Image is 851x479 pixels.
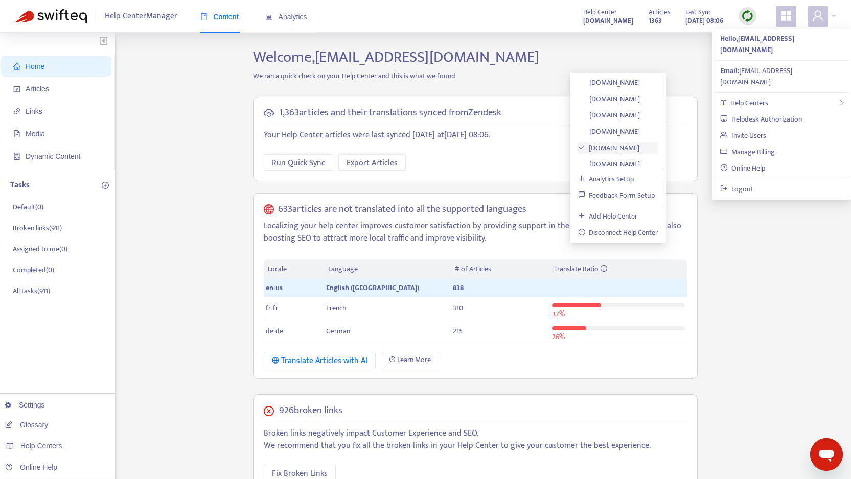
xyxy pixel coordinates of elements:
[649,7,670,18] span: Articles
[453,302,463,314] span: 310
[578,227,658,238] a: Disconnect Help Center
[326,325,350,337] span: German
[279,405,342,417] h5: 926 broken links
[264,220,687,245] p: Localizing your help center improves customer satisfaction by providing support in their preferre...
[730,97,768,109] span: Help Centers
[552,331,565,343] span: 26 %
[552,308,565,320] span: 37 %
[554,264,683,275] div: Translate Ratio
[453,282,464,294] span: 838
[5,463,57,471] a: Online Help
[264,259,324,279] th: Locale
[578,77,640,88] a: [DOMAIN_NAME]
[780,10,792,22] span: appstore
[266,282,283,294] span: en-us
[264,204,274,215] span: global
[720,130,766,141] a: Invite Users
[347,157,398,170] span: Export Articles
[578,210,638,222] a: Add Help Center
[13,130,20,137] span: file-image
[578,158,640,170] a: [DOMAIN_NAME]
[451,259,549,279] th: # of Articles
[812,10,824,22] span: user
[264,406,274,416] span: close-circle
[578,109,640,121] a: [DOMAIN_NAME]
[453,325,463,337] span: 215
[278,204,526,215] h5: 633 articles are not translated into all the supported languages
[26,85,49,93] span: Articles
[720,162,765,174] a: Online Help
[265,13,272,20] span: area-chart
[253,44,539,70] span: Welcome, [EMAIL_ADDRESS][DOMAIN_NAME]
[279,107,501,119] h5: 1,363 articles and their translations synced from Zendesk
[105,7,177,26] span: Help Center Manager
[264,108,274,118] span: cloud-sync
[578,173,634,185] a: Analytics Setup
[264,154,333,171] button: Run Quick Sync
[381,352,439,368] a: Learn More
[326,302,347,314] span: French
[583,15,633,27] a: [DOMAIN_NAME]
[13,85,20,92] span: account-book
[578,93,640,105] a: [DOMAIN_NAME]
[720,183,753,195] a: Logout
[200,13,208,20] span: book
[264,352,376,368] button: Translate Articles with AI
[839,100,845,106] span: right
[102,182,109,189] span: plus-circle
[26,62,44,70] span: Home
[272,157,325,170] span: Run Quick Sync
[13,285,50,296] p: All tasks ( 911 )
[720,65,843,88] div: [EMAIL_ADDRESS][DOMAIN_NAME]
[720,113,802,125] a: Helpdesk Authorization
[15,9,87,23] img: Swifteq
[26,107,42,115] span: Links
[13,63,20,70] span: home
[578,189,655,201] a: Feedback Form Setup
[265,13,307,21] span: Analytics
[13,244,67,254] p: Assigned to me ( 0 )
[10,179,30,191] p: Tasks
[266,325,283,337] span: de-de
[720,65,739,77] strong: Email:
[685,15,723,27] strong: [DATE] 08:06
[583,7,617,18] span: Help Center
[397,354,431,366] span: Learn More
[685,7,711,18] span: Last Sync
[720,33,794,56] strong: Hello, [EMAIL_ADDRESS][DOMAIN_NAME]
[13,202,43,212] p: Default ( 0 )
[5,421,48,429] a: Glossary
[326,282,419,294] span: English ([GEOGRAPHIC_DATA])
[649,15,662,27] strong: 1363
[338,154,406,171] button: Export Articles
[266,302,278,314] span: fr-fr
[264,129,687,141] p: Your Help Center articles were last synced [DATE] at [DATE] 08:06 .
[13,153,20,160] span: container
[26,130,45,138] span: Media
[578,142,640,154] a: [DOMAIN_NAME]
[720,146,775,158] a: Manage Billing
[26,152,80,160] span: Dynamic Content
[578,126,640,137] a: [DOMAIN_NAME]
[324,259,451,279] th: Language
[13,265,54,275] p: Completed ( 0 )
[200,13,239,21] span: Content
[13,223,62,233] p: Broken links ( 911 )
[264,427,687,452] p: Broken links negatively impact Customer Experience and SEO. We recommend that you fix all the bro...
[13,108,20,115] span: link
[272,354,367,367] div: Translate Articles with AI
[20,442,62,450] span: Help Centers
[5,401,45,409] a: Settings
[810,438,843,471] iframe: Button to launch messaging window
[245,70,705,81] p: We ran a quick check on your Help Center and this is what we found
[741,10,754,22] img: sync.dc5367851b00ba804db3.png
